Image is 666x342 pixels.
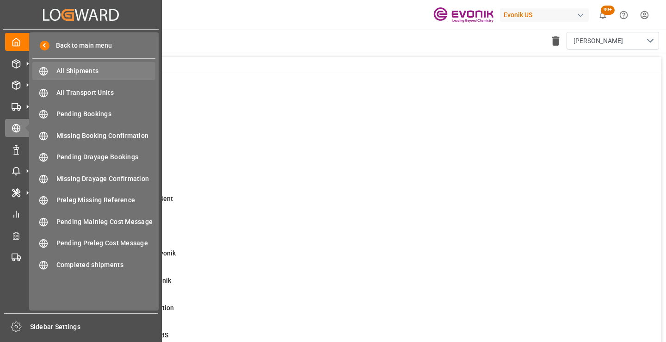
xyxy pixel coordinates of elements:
span: All Shipments [56,66,156,76]
a: 7ETD < 3 Days,No Del # Rec'dShipment [47,221,650,241]
a: Pending Bookings [32,105,155,123]
a: Preleg Missing Reference [32,191,155,209]
span: Preleg Missing Reference [56,195,156,205]
a: Transport Planning [5,248,157,266]
a: 28ABS: Missing Booking ConfirmationShipment [47,303,650,323]
a: My Reports [5,205,157,223]
span: Pending Drayage Bookings [56,152,156,162]
a: Missing Drayage Confirmation [32,169,155,187]
span: Sidebar Settings [30,322,158,332]
span: Completed shipments [56,260,156,270]
a: 23ABS: No Init Bkg Conf DateShipment [47,112,650,131]
span: Pending Mainleg Cost Message [56,217,156,227]
a: Missing Booking Confirmation [32,126,155,144]
a: 0Error Sales Order Update to EvonikShipment [47,276,650,295]
span: All Transport Units [56,88,156,98]
a: Pending Mainleg Cost Message [32,212,155,230]
a: Pending Preleg Cost Message [32,234,155,252]
a: All Transport Units [32,83,155,101]
span: Missing Drayage Confirmation [56,174,156,184]
span: Pending Bookings [56,109,156,119]
span: Pending Preleg Cost Message [56,238,156,248]
a: Non Conformance [5,140,157,158]
a: 8ETA > 10 Days , No ATA EnteredShipment [47,167,650,186]
a: Pending Drayage Bookings [32,148,155,166]
a: Completed shipments [32,255,155,274]
span: Missing Booking Confirmation [56,131,156,141]
span: Back to main menu [49,41,112,50]
img: Evonik-brand-mark-Deep-Purple-RGB.jpeg_1700498283.jpeg [433,7,493,23]
a: 0Error on Initial Sales Order to EvonikShipment [47,249,650,268]
a: 0MOT Missing at Order LevelSales Order-IVPO [47,85,650,104]
a: 15ETD>3 Days Past,No Cost Msg SentShipment [47,194,650,213]
a: All Shipments [32,62,155,80]
a: My Cockpit [5,33,157,51]
a: Transport Planner [5,226,157,244]
a: 10ABS: No Bkg Req Sent DateShipment [47,139,650,159]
